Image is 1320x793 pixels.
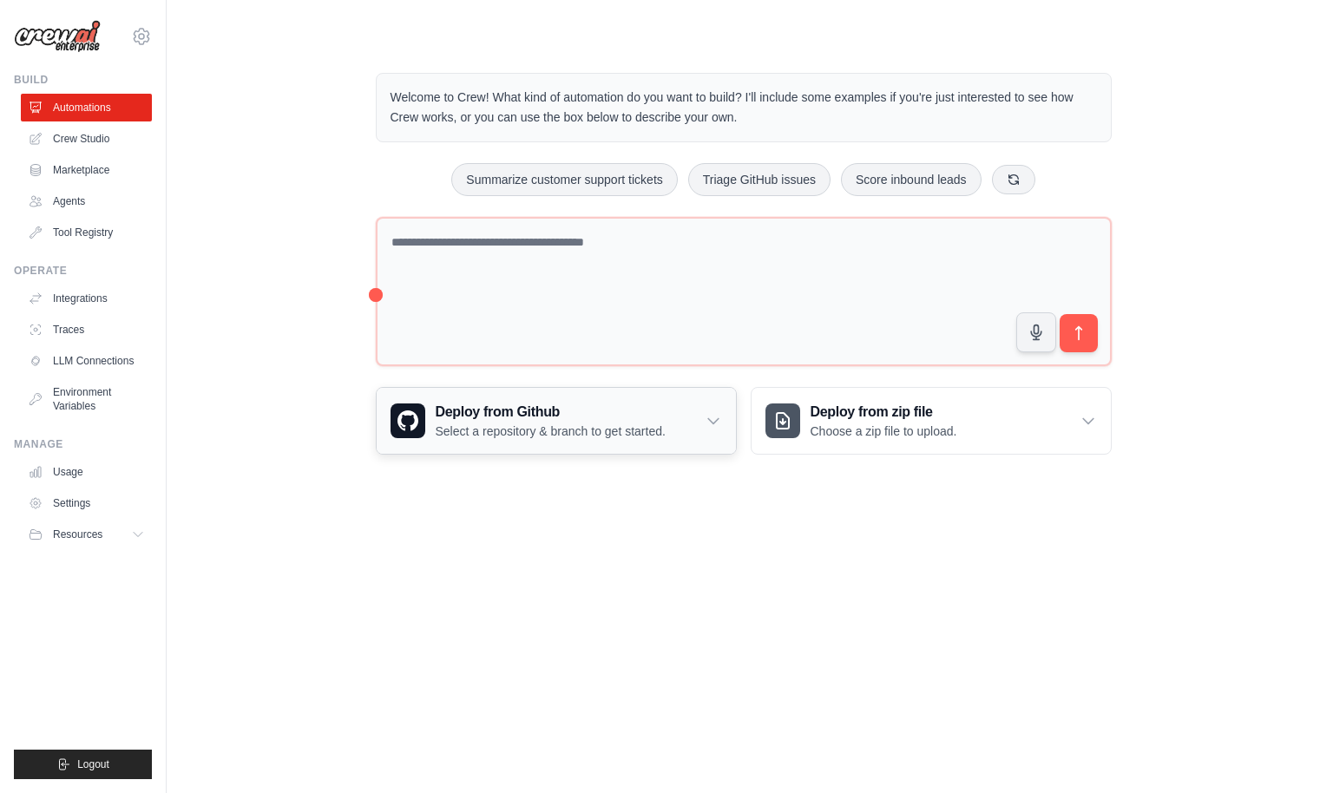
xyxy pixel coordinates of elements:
[451,163,677,196] button: Summarize customer support tickets
[14,750,152,779] button: Logout
[21,347,152,375] a: LLM Connections
[841,163,982,196] button: Score inbound leads
[53,528,102,541] span: Resources
[14,73,152,87] div: Build
[811,402,957,423] h3: Deploy from zip file
[77,757,109,771] span: Logout
[14,437,152,451] div: Manage
[14,264,152,278] div: Operate
[21,187,152,215] a: Agents
[21,285,152,312] a: Integrations
[21,94,152,121] a: Automations
[21,458,152,486] a: Usage
[391,88,1097,128] p: Welcome to Crew! What kind of automation do you want to build? I'll include some examples if you'...
[21,219,152,246] a: Tool Registry
[436,423,666,440] p: Select a repository & branch to get started.
[688,163,831,196] button: Triage GitHub issues
[21,156,152,184] a: Marketplace
[21,378,152,420] a: Environment Variables
[811,423,957,440] p: Choose a zip file to upload.
[436,402,666,423] h3: Deploy from Github
[21,521,152,548] button: Resources
[21,125,152,153] a: Crew Studio
[21,316,152,344] a: Traces
[14,20,101,53] img: Logo
[21,489,152,517] a: Settings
